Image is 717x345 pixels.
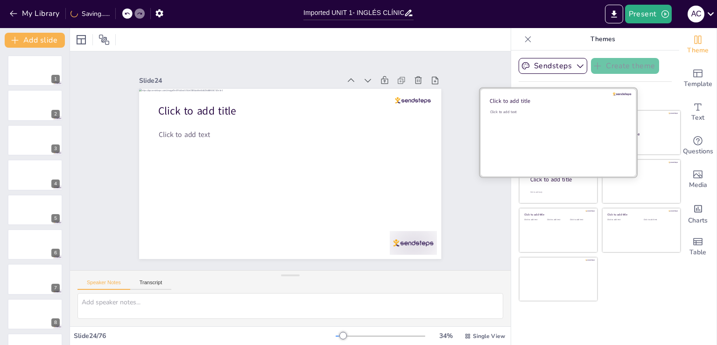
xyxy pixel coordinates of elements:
[7,125,63,156] div: 3
[74,32,89,47] div: Layout
[7,6,63,21] button: My Library
[570,219,591,221] div: Click to add text
[51,318,60,327] div: 8
[7,299,63,330] div: 8
[51,284,60,292] div: 7
[688,6,704,22] div: A C
[435,331,457,340] div: 34 %
[70,9,110,18] div: Saving......
[51,75,60,83] div: 1
[535,28,670,50] p: Themes
[625,5,672,23] button: Present
[688,216,708,226] span: Charts
[679,163,717,196] div: Add images, graphics, shapes or video
[547,219,568,221] div: Click to add text
[679,196,717,230] div: Add charts and graphs
[607,219,637,221] div: Click to add text
[7,229,63,260] div: 6
[7,159,63,190] div: 4
[7,90,63,121] div: 2
[51,249,60,257] div: 6
[524,219,545,221] div: Click to add text
[591,58,659,74] button: Create theme
[159,129,210,139] span: Click to add text
[607,164,674,167] div: Click to add title
[679,62,717,95] div: Add ready made slides
[644,219,673,221] div: Click to add text
[687,45,709,56] span: Theme
[530,176,590,184] div: Click to add title
[303,6,404,20] input: Insert title
[683,146,713,157] span: Questions
[610,131,672,137] div: Click to add title
[689,180,707,190] span: Media
[519,58,587,74] button: Sendsteps
[689,247,706,258] span: Table
[7,194,63,225] div: 5
[7,55,63,86] div: 1
[691,113,704,123] span: Text
[679,28,717,62] div: Change the overall theme
[158,103,237,118] span: Click to add title
[679,95,717,129] div: Add text boxes
[679,129,717,163] div: Get real-time input from your audience
[51,214,60,223] div: 5
[688,5,704,23] button: A C
[74,331,336,340] div: Slide 24 / 76
[51,144,60,153] div: 3
[473,332,505,340] span: Single View
[605,5,623,23] button: Export to PowerPoint
[98,34,110,45] span: Position
[139,76,340,85] div: Slide 24
[490,109,624,115] div: Click to add text
[51,110,60,118] div: 2
[679,230,717,264] div: Add a table
[530,191,589,194] div: Click to add body
[610,141,672,143] div: Click to add text
[5,33,65,48] button: Add slide
[490,97,623,105] div: Click to add title
[7,264,63,295] div: 7
[684,79,712,89] span: Template
[607,213,674,216] div: Click to add title
[524,213,591,216] div: Click to add title
[77,280,130,290] button: Speaker Notes
[130,280,172,290] button: Transcript
[51,180,60,188] div: 4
